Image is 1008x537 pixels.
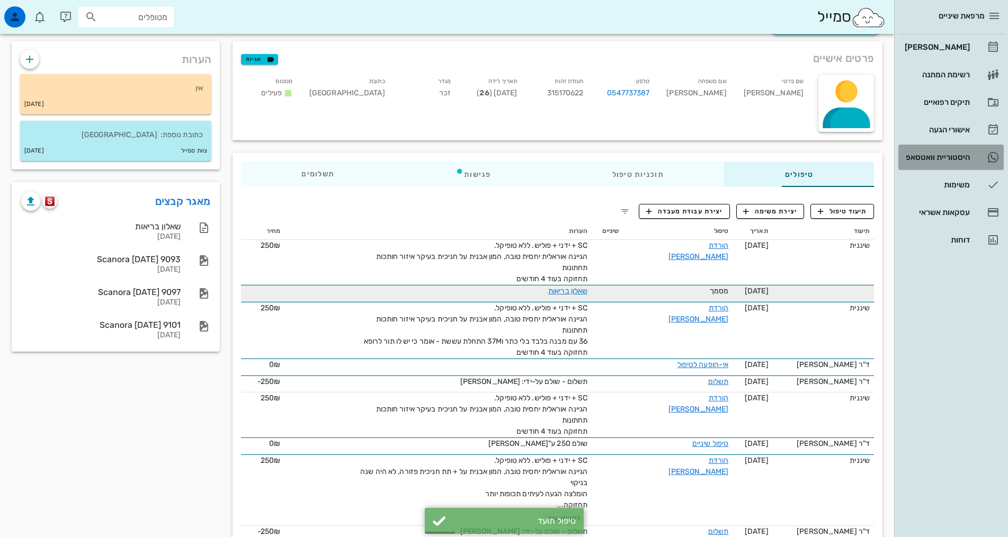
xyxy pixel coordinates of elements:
[488,439,587,448] span: שולם 250 ע"[PERSON_NAME]
[21,221,181,231] div: שאלון בריאות
[241,223,284,240] th: מחיר
[898,89,1004,115] a: תיקים רפואיים
[745,360,769,369] span: [DATE]
[903,126,970,134] div: אישורי הגעה
[698,78,727,85] small: שם משפחה
[773,223,874,240] th: תיעוד
[903,153,970,162] div: היסטוריית וואטסאפ
[903,98,970,106] div: תיקים רפואיים
[898,227,1004,253] a: דוחות
[623,223,733,240] th: טיפול
[42,194,57,209] button: scanora logo
[29,83,203,94] p: אין
[677,360,729,369] a: אי-הופעה לטיפול
[639,204,729,219] button: יצירת עבודת מעבדה
[743,207,797,216] span: יצירת משימה
[898,200,1004,225] a: עסקאות אשראי
[782,78,804,85] small: שם פרטי
[261,241,280,250] span: 250₪
[939,11,985,21] span: מרפאת שיניים
[551,162,724,187] div: תוכניות טיפול
[745,456,769,465] span: [DATE]
[460,527,587,536] span: תשלום - שולם על-ידי: [PERSON_NAME]
[438,78,451,85] small: מגדר
[451,516,576,526] div: טיפול תועד
[745,377,769,386] span: [DATE]
[745,303,769,312] span: [DATE]
[903,181,970,189] div: משימות
[777,376,870,387] div: ד"ר [PERSON_NAME]
[745,393,769,402] span: [DATE]
[181,145,207,157] small: צוות סמייל
[241,54,278,65] button: תגיות
[301,171,334,178] span: תשלומים
[21,320,181,330] div: Scanora [DATE] 9101
[658,73,735,105] div: [PERSON_NAME]
[636,78,650,85] small: טלפון
[668,456,728,476] a: הורדת [PERSON_NAME]
[261,456,280,465] span: 250₪
[21,265,181,274] div: [DATE]
[555,78,583,85] small: תעודת זהות
[257,377,281,386] span: ‎-250₪
[813,50,874,67] span: פרטים אישיים
[810,204,874,219] button: תיעוד טיפול
[477,88,517,97] span: [DATE] ( )
[24,145,44,157] small: [DATE]
[898,145,1004,170] a: תגהיסטוריית וואטסאפ
[668,393,728,414] a: הורדת [PERSON_NAME]
[257,527,281,536] span: ‎-250₪
[736,204,805,219] button: יצירת משימה
[460,377,587,386] span: תשלום - שולם על-ידי: [PERSON_NAME]
[851,7,886,28] img: SmileCloud logo
[708,527,729,536] a: תשלום
[284,223,592,240] th: הערות
[369,78,385,85] small: כתובת
[818,207,867,216] span: תיעוד טיפול
[777,392,870,404] div: שיננית
[275,78,292,85] small: סטטוס
[21,254,181,264] div: Scanora [DATE] 9093
[777,455,870,466] div: שיננית
[777,359,870,370] div: ד"ר [PERSON_NAME]
[269,439,280,448] span: 0₪
[21,298,181,307] div: [DATE]
[24,99,44,110] small: [DATE]
[777,526,870,537] div: ד"ר [PERSON_NAME]
[777,438,870,449] div: ד"ר [PERSON_NAME]
[710,287,728,296] span: מסמך
[745,439,769,448] span: [DATE]
[733,223,772,240] th: תאריך
[309,88,385,97] span: [GEOGRAPHIC_DATA]
[745,527,769,536] span: [DATE]
[479,88,489,97] strong: 26
[745,287,769,296] span: [DATE]
[21,232,181,241] div: [DATE]
[394,73,460,105] div: זכר
[261,393,280,402] span: 250₪
[31,8,38,15] span: תג
[261,303,280,312] span: 250₪
[724,162,874,187] div: טיפולים
[898,172,1004,198] a: משימות
[777,240,870,251] div: שיננית
[592,223,623,240] th: שיניים
[898,34,1004,60] a: [PERSON_NAME]
[395,162,551,187] div: פגישות
[607,87,649,99] a: 0547737387
[646,207,722,216] span: יצירת עבודת מעבדה
[261,88,282,97] span: פעילים
[155,193,211,210] a: מאגר קבצים
[903,208,970,217] div: עסקאות אשראי
[668,241,728,261] a: הורדת [PERSON_NAME]
[548,287,587,296] a: שאלון בריאות
[21,287,181,297] div: Scanora [DATE] 9097
[745,241,769,250] span: [DATE]
[547,88,584,97] span: 315170622
[21,331,181,340] div: [DATE]
[903,70,970,79] div: רשימת המתנה
[898,62,1004,87] a: רשימת המתנה
[692,439,728,448] a: טיפול שיניים
[903,43,970,51] div: [PERSON_NAME]
[708,377,729,386] a: תשלום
